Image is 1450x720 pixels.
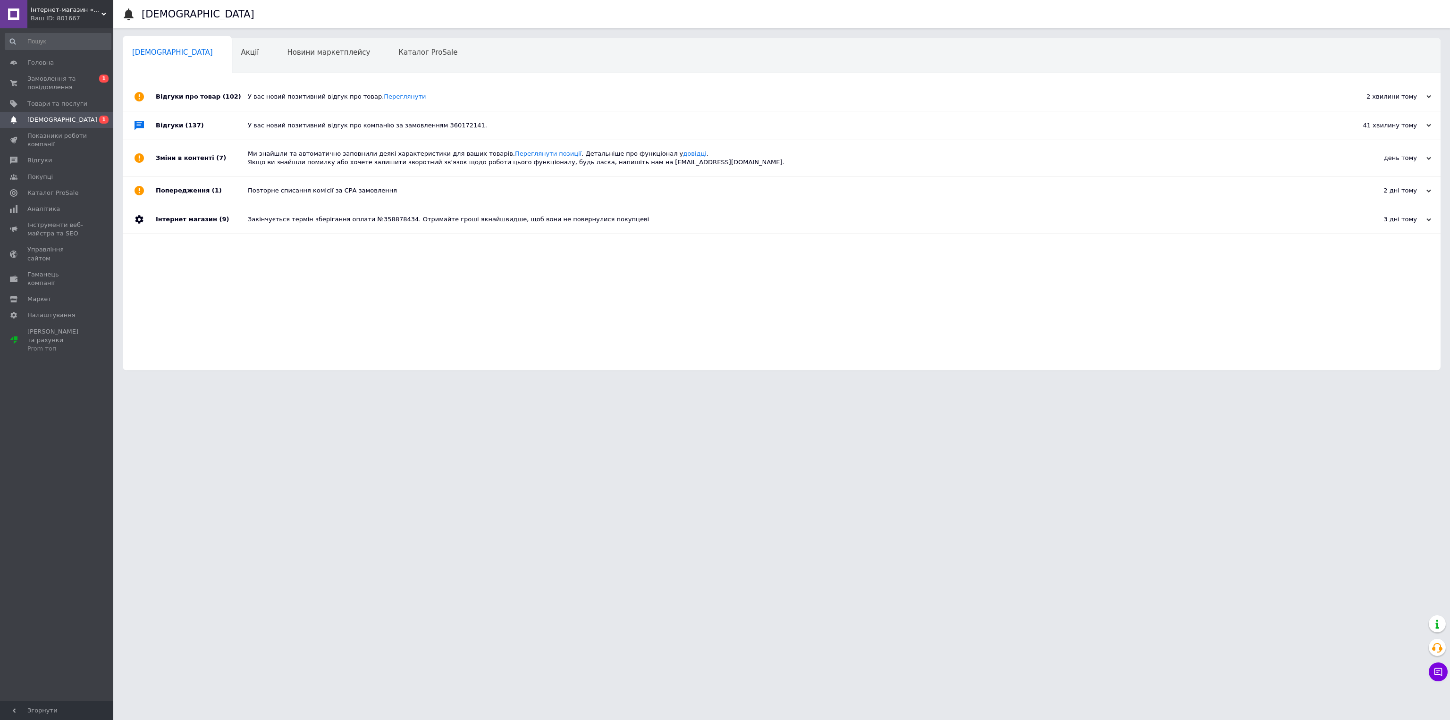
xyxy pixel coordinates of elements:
a: довідці [683,150,707,157]
div: У вас новий позитивний відгук про товар. [248,92,1337,101]
span: Маркет [27,295,51,303]
span: (102) [223,93,241,100]
div: Повторне списання комісії за СРА замовлення [248,186,1337,195]
span: (9) [219,216,229,223]
span: Гаманець компанії [27,270,87,287]
div: Зміни в контенті [156,140,248,176]
span: Новини маркетплейсу [287,48,370,57]
span: Акції [241,48,259,57]
span: (7) [216,154,226,161]
div: Інтернет магазин [156,205,248,234]
div: Попередження [156,176,248,205]
div: Ваш ID: 801667 [31,14,113,23]
div: Відгуки про товар [156,83,248,111]
div: 2 хвилини тому [1337,92,1431,101]
span: 1 [99,116,109,124]
span: Каталог ProSale [27,189,78,197]
div: Ми знайшли та автоматично заповнили деякі характеристики для ваших товарів. . Детальніше про функ... [248,150,1337,167]
span: Покупці [27,173,53,181]
span: Аналітика [27,205,60,213]
input: Пошук [5,33,111,50]
span: [PERSON_NAME] та рахунки [27,327,87,353]
a: Переглянути позиції [515,150,582,157]
span: [DEMOGRAPHIC_DATA] [132,48,213,57]
h1: [DEMOGRAPHIC_DATA] [142,8,254,20]
span: Інтернет-магазин «ITgoods» [31,6,101,14]
span: [DEMOGRAPHIC_DATA] [27,116,97,124]
div: Prom топ [27,344,87,353]
span: (1) [212,187,222,194]
span: Налаштування [27,311,76,319]
div: 3 дні тому [1337,215,1431,224]
span: (137) [185,122,204,129]
div: Відгуки [156,111,248,140]
span: Каталог ProSale [398,48,457,57]
div: Закінчується термін зберігання оплати №358878434. Отримайте гроші якнайшвидше, щоб вони не поверн... [248,215,1337,224]
div: день тому [1337,154,1431,162]
div: 41 хвилину тому [1337,121,1431,130]
span: Показники роботи компанії [27,132,87,149]
span: Відгуки [27,156,52,165]
span: Управління сайтом [27,245,87,262]
span: Інструменти веб-майстра та SEO [27,221,87,238]
a: Переглянути [384,93,426,100]
span: Замовлення та повідомлення [27,75,87,92]
span: Товари та послуги [27,100,87,108]
div: У вас новий позитивний відгук про компанію за замовленням 360172141. [248,121,1337,130]
div: 2 дні тому [1337,186,1431,195]
button: Чат з покупцем [1429,662,1448,681]
span: Головна [27,59,54,67]
span: 1 [99,75,109,83]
